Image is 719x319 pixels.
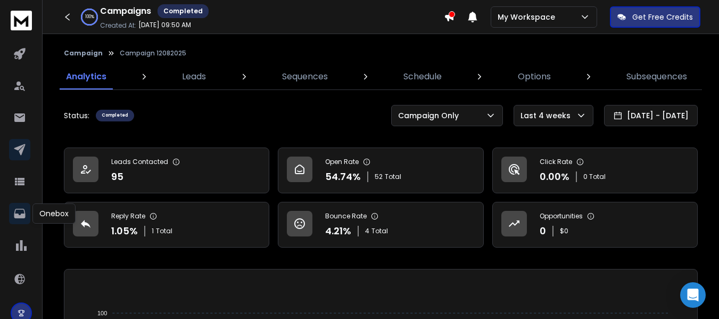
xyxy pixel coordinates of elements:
p: Last 4 weeks [520,110,575,121]
p: Created At: [100,21,136,30]
p: 4.21 % [325,224,351,239]
a: Click Rate0.00%0 Total [492,148,698,193]
span: Total [385,173,401,181]
div: Onebox [32,203,76,224]
p: Analytics [66,70,106,83]
tspan: 100 [97,310,107,316]
div: Open Intercom Messenger [680,282,706,308]
p: Campaign Only [398,110,463,121]
p: 54.74 % [325,169,361,184]
p: 1.05 % [111,224,138,239]
a: Bounce Rate4.21%4Total [278,202,483,248]
p: Leads Contacted [111,158,168,166]
p: Get Free Credits [632,12,693,22]
a: Opportunities0$0 [492,202,698,248]
p: 0 [540,224,546,239]
a: Subsequences [620,64,693,89]
a: Reply Rate1.05%1Total [64,202,269,248]
p: Bounce Rate [325,212,367,220]
button: [DATE] - [DATE] [604,105,698,126]
p: Campaign 12082025 [120,49,186,58]
p: My Workspace [498,12,559,22]
p: 95 [111,169,123,184]
p: $ 0 [560,227,568,235]
span: Total [371,227,388,235]
img: logo [11,11,32,30]
a: Leads Contacted95 [64,148,269,193]
p: Status: [64,110,89,121]
p: 0 Total [583,173,606,181]
p: Subsequences [626,70,687,83]
p: [DATE] 09:50 AM [138,21,191,29]
span: 4 [365,227,369,235]
p: Reply Rate [111,212,145,220]
a: Options [511,64,557,89]
p: Leads [182,70,206,83]
p: 0.00 % [540,169,569,184]
p: Click Rate [540,158,572,166]
a: Open Rate54.74%52Total [278,148,483,193]
button: Get Free Credits [610,6,700,28]
p: Sequences [282,70,328,83]
p: Schedule [403,70,442,83]
p: 100 % [85,14,94,20]
a: Analytics [60,64,113,89]
div: Completed [96,110,134,121]
span: 52 [375,173,383,181]
div: Completed [158,4,209,18]
p: Options [518,70,551,83]
span: 1 [152,227,154,235]
p: Open Rate [325,158,359,166]
button: Campaign [64,49,103,58]
a: Sequences [276,64,334,89]
span: Total [156,227,172,235]
p: Opportunities [540,212,583,220]
a: Schedule [397,64,448,89]
h1: Campaigns [100,5,151,18]
a: Leads [176,64,212,89]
